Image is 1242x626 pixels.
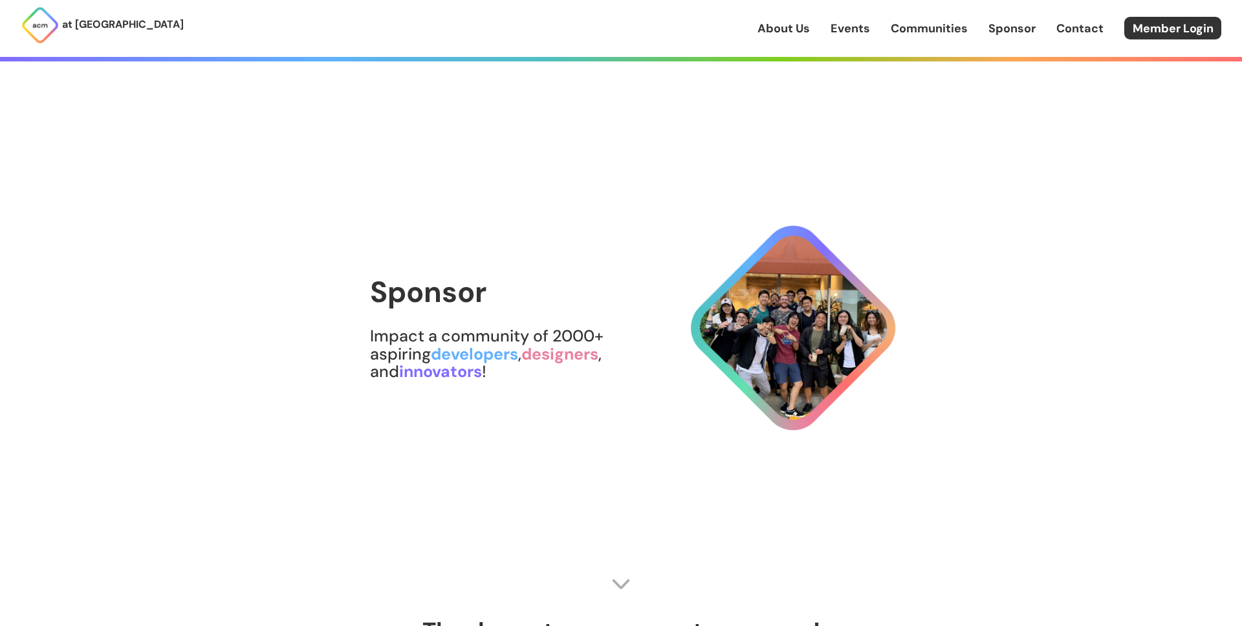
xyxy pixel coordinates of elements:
[891,20,968,37] a: Communities
[62,16,184,33] p: at [GEOGRAPHIC_DATA]
[1056,20,1104,37] a: Contact
[399,361,482,382] span: innovators
[21,6,60,45] img: ACM Logo
[757,20,810,37] a: About Us
[370,327,679,381] h2: Impact a community of 2000+ aspiring , , and !
[679,213,908,443] img: Sponsor Logo
[1124,17,1221,39] a: Member Login
[988,20,1036,37] a: Sponsor
[611,574,631,594] img: Scroll Arrow
[431,343,518,365] span: developers
[521,343,598,365] span: designers
[370,276,679,308] h1: Sponsor
[831,20,870,37] a: Events
[21,6,184,45] a: at [GEOGRAPHIC_DATA]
